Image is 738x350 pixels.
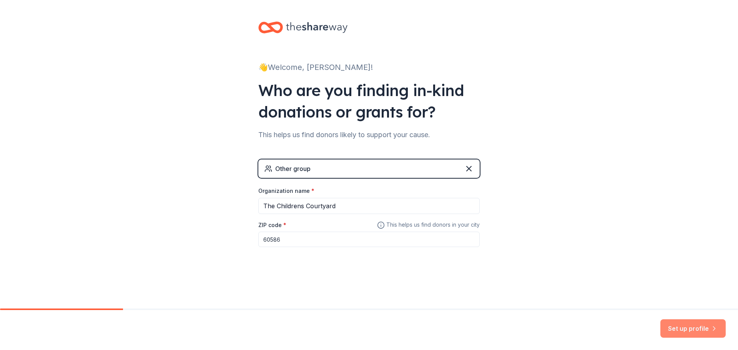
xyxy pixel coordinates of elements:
input: American Red Cross [258,198,480,214]
button: Set up profile [660,319,726,338]
span: This helps us find donors in your city [377,220,480,230]
div: Other group [275,164,311,173]
input: 12345 (U.S. only) [258,232,480,247]
label: Organization name [258,187,314,195]
label: ZIP code [258,221,286,229]
div: 👋 Welcome, [PERSON_NAME]! [258,61,480,73]
div: This helps us find donors likely to support your cause. [258,129,480,141]
div: Who are you finding in-kind donations or grants for? [258,80,480,123]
